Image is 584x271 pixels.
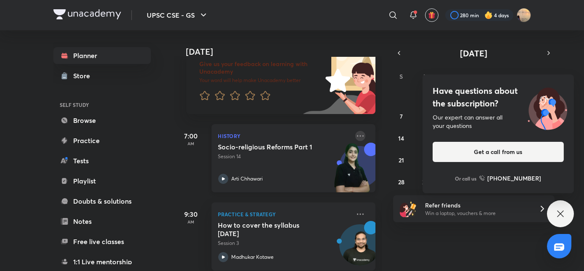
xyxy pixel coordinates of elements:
a: Playlist [53,173,151,189]
span: [DATE] [460,48,487,59]
button: September 21, 2025 [394,153,408,167]
a: Browse [53,112,151,129]
p: History [218,131,350,141]
abbr: Monday [423,72,428,80]
p: Win a laptop, vouchers & more [425,210,529,217]
h6: Refer friends [425,201,529,210]
button: September 22, 2025 [419,153,432,167]
button: [DATE] [405,47,543,59]
img: Snatashree Punyatoya [517,8,531,22]
img: Company Logo [53,9,121,19]
a: Practice [53,132,151,149]
p: Practice & Strategy [218,209,350,219]
h4: [DATE] [186,47,384,57]
img: Avatar [340,229,380,269]
button: September 1, 2025 [419,88,432,101]
a: Tests [53,152,151,169]
p: Or call us [455,175,477,182]
button: Get a call from us [433,142,564,162]
img: avatar [428,11,436,19]
abbr: Sunday [399,72,403,80]
h5: How to cover the syllabus in 9 months [218,221,323,238]
p: Arti Chhawari [232,175,263,183]
p: Session 14 [218,153,350,160]
h5: 9:30 [174,209,208,219]
abbr: Thursday [496,72,499,80]
abbr: Saturday [544,72,548,80]
abbr: September 28, 2025 [398,178,404,186]
button: avatar [425,8,439,22]
h6: SELF STUDY [53,98,151,112]
abbr: Tuesday [448,72,451,80]
abbr: September 21, 2025 [399,156,404,164]
abbr: Friday [520,72,523,80]
abbr: September 14, 2025 [398,134,404,142]
button: September 15, 2025 [419,131,432,145]
p: Your word will help make Unacademy better [200,77,322,84]
div: Our expert can answer all your questions [433,113,564,130]
button: September 28, 2025 [394,175,408,189]
abbr: September 7, 2025 [400,112,403,120]
h5: 7:00 [174,131,208,141]
a: Notes [53,213,151,230]
div: Store [74,71,95,81]
p: AM [174,219,208,224]
a: [PHONE_NUMBER] [479,174,542,183]
img: streak [484,11,493,19]
p: Session 3 [218,239,350,247]
a: Company Logo [53,9,121,21]
a: Free live classes [53,233,151,250]
img: ttu_illustration_new.svg [521,85,574,130]
h6: [PHONE_NUMBER] [488,174,542,183]
img: unacademy [329,143,375,201]
img: feedback_image [297,47,375,114]
button: September 8, 2025 [419,109,432,123]
button: September 7, 2025 [394,109,408,123]
a: Planner [53,47,151,64]
p: AM [174,141,208,146]
abbr: Wednesday [471,72,477,80]
h6: Give us your feedback on learning with Unacademy [200,60,322,75]
button: September 29, 2025 [419,175,432,189]
button: UPSC CSE - GS [142,7,214,24]
a: Doubts & solutions [53,193,151,210]
h4: Have questions about the subscription? [433,85,564,110]
p: Madhukar Kotawe [232,253,274,261]
a: Store [53,67,151,84]
button: September 14, 2025 [394,131,408,145]
a: 1:1 Live mentorship [53,253,151,270]
img: referral [400,200,417,217]
h5: Socio-religious Reforms Part 1 [218,143,323,151]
